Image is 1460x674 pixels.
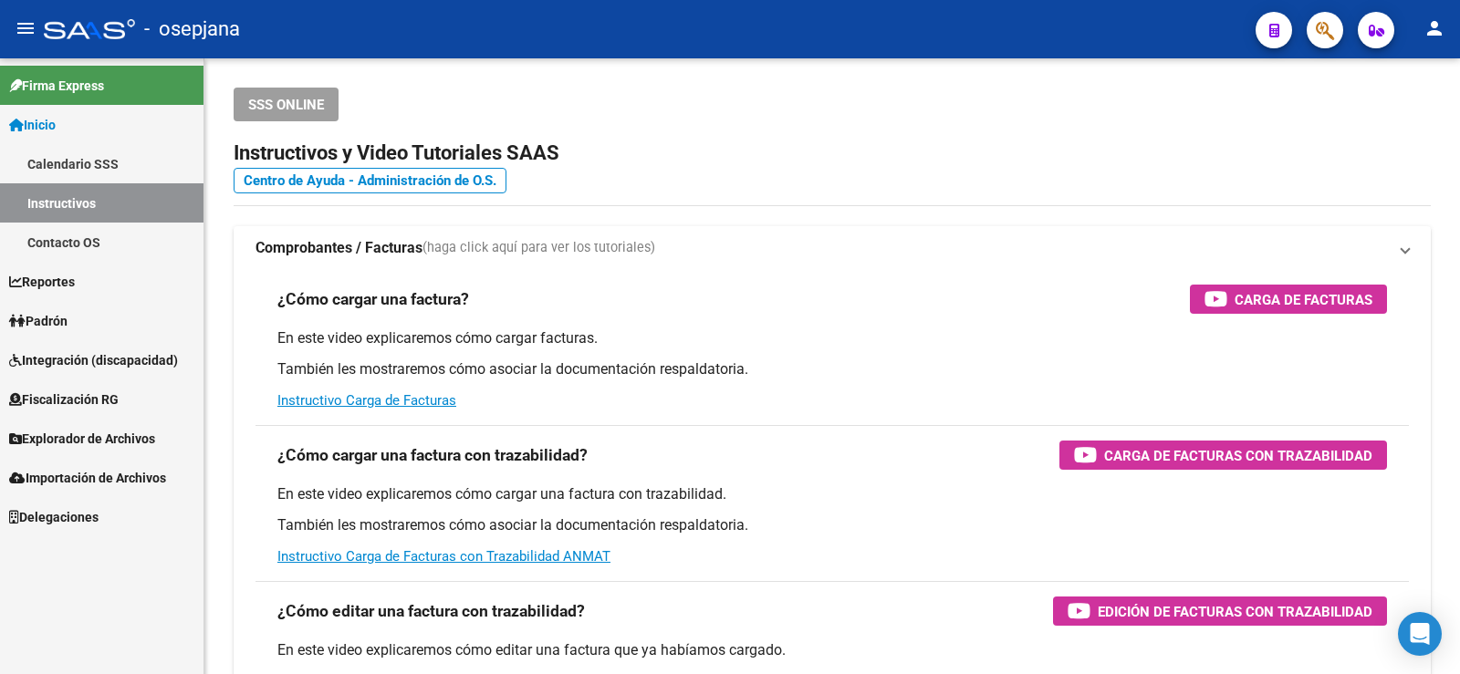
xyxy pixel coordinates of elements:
span: Carga de Facturas [1235,288,1372,311]
h3: ¿Cómo cargar una factura? [277,286,469,312]
span: Integración (discapacidad) [9,350,178,370]
button: Carga de Facturas [1190,285,1387,314]
a: Instructivo Carga de Facturas [277,392,456,409]
p: También les mostraremos cómo asociar la documentación respaldatoria. [277,359,1387,379]
span: Edición de Facturas con Trazabilidad [1098,600,1372,623]
span: - osepjana [144,9,240,49]
span: SSS ONLINE [248,97,324,113]
h3: ¿Cómo cargar una factura con trazabilidad? [277,442,588,468]
mat-expansion-panel-header: Comprobantes / Facturas(haga click aquí para ver los tutoriales) [234,226,1431,270]
span: Explorador de Archivos [9,429,155,449]
p: También les mostraremos cómo asociar la documentación respaldatoria. [277,515,1387,535]
p: En este video explicaremos cómo editar una factura que ya habíamos cargado. [277,640,1387,660]
div: Open Intercom Messenger [1398,612,1442,656]
span: Fiscalización RG [9,389,119,410]
button: SSS ONLINE [234,88,339,121]
span: Delegaciones [9,507,99,527]
mat-icon: person [1423,17,1445,39]
h2: Instructivos y Video Tutoriales SAAS [234,136,1431,171]
p: En este video explicaremos cómo cargar facturas. [277,328,1387,348]
a: Instructivo Carga de Facturas con Trazabilidad ANMAT [277,548,610,565]
p: En este video explicaremos cómo cargar una factura con trazabilidad. [277,484,1387,504]
span: Reportes [9,272,75,292]
span: Inicio [9,115,56,135]
span: (haga click aquí para ver los tutoriales) [422,238,655,258]
span: Importación de Archivos [9,468,166,488]
span: Carga de Facturas con Trazabilidad [1104,444,1372,467]
span: Padrón [9,311,68,331]
mat-icon: menu [15,17,36,39]
button: Edición de Facturas con Trazabilidad [1053,596,1387,626]
a: Centro de Ayuda - Administración de O.S. [234,168,506,193]
button: Carga de Facturas con Trazabilidad [1059,441,1387,470]
h3: ¿Cómo editar una factura con trazabilidad? [277,598,585,624]
span: Firma Express [9,76,104,96]
strong: Comprobantes / Facturas [255,238,422,258]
